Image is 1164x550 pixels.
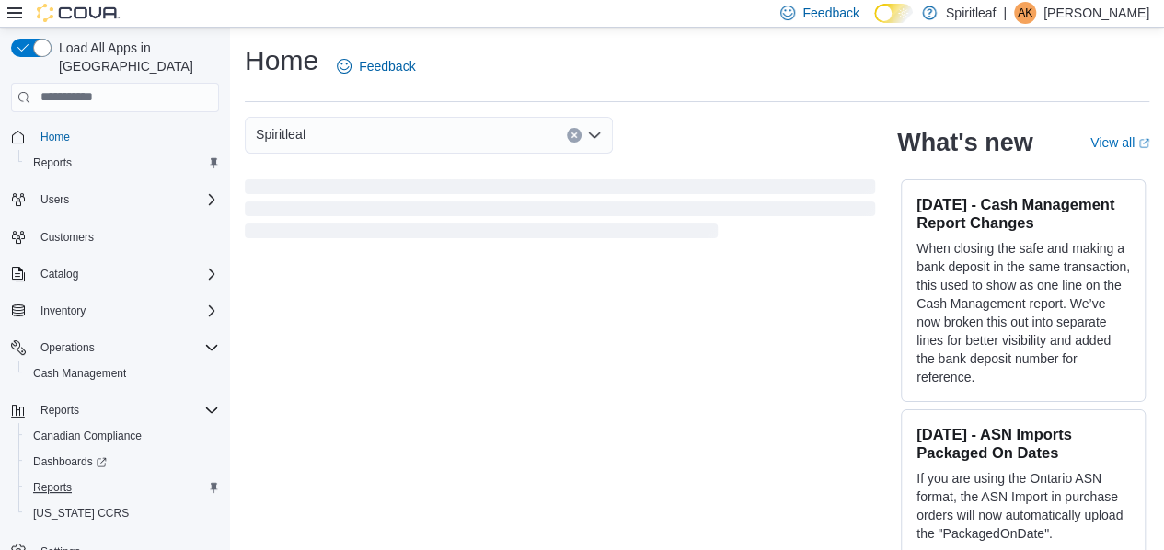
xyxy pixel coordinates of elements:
span: Home [33,125,219,148]
span: Reports [40,403,79,418]
span: Canadian Compliance [26,425,219,447]
button: Operations [4,335,226,361]
p: When closing the safe and making a bank deposit in the same transaction, this used to show as one... [916,239,1130,386]
span: AK [1018,2,1032,24]
button: Reports [18,475,226,500]
span: Washington CCRS [26,502,219,524]
button: Catalog [33,263,86,285]
button: Users [4,187,226,212]
a: Cash Management [26,362,133,384]
a: Reports [26,476,79,498]
span: Customers [33,225,219,248]
button: Cash Management [18,361,226,386]
a: Canadian Compliance [26,425,149,447]
p: [PERSON_NAME] [1043,2,1149,24]
h1: Home [245,42,318,79]
a: Dashboards [26,451,114,473]
span: Reports [26,476,219,498]
span: Spiritleaf [256,123,305,145]
a: Dashboards [18,449,226,475]
span: Customers [40,230,94,245]
button: Open list of options [587,128,602,143]
span: Users [40,192,69,207]
h3: [DATE] - Cash Management Report Changes [916,195,1130,232]
span: Operations [40,340,95,355]
span: Operations [33,337,219,359]
span: Dashboards [33,454,107,469]
button: [US_STATE] CCRS [18,500,226,526]
button: Users [33,189,76,211]
div: Anshu K [1014,2,1036,24]
button: Reports [4,397,226,423]
a: View allExternal link [1090,135,1149,150]
span: Catalog [40,267,78,281]
span: [US_STATE] CCRS [33,506,129,521]
span: Feedback [359,57,415,75]
span: Home [40,130,70,144]
span: Loading [245,183,875,242]
button: Home [4,123,226,150]
span: Feedback [802,4,859,22]
button: Reports [18,150,226,176]
a: Feedback [329,48,422,85]
img: Cova [37,4,120,22]
span: Reports [26,152,219,174]
a: [US_STATE] CCRS [26,502,136,524]
a: Reports [26,152,79,174]
span: Reports [33,155,72,170]
span: Cash Management [26,362,219,384]
span: Inventory [40,304,86,318]
button: Catalog [4,261,226,287]
span: Canadian Compliance [33,429,142,443]
button: Reports [33,399,86,421]
button: Inventory [33,300,93,322]
p: If you are using the Ontario ASN format, the ASN Import in purchase orders will now automatically... [916,469,1130,543]
button: Canadian Compliance [18,423,226,449]
span: Reports [33,480,72,495]
span: Users [33,189,219,211]
p: Spiritleaf [946,2,996,24]
span: Load All Apps in [GEOGRAPHIC_DATA] [52,39,219,75]
span: Inventory [33,300,219,322]
button: Operations [33,337,102,359]
button: Clear input [567,128,582,143]
button: Inventory [4,298,226,324]
h3: [DATE] - ASN Imports Packaged On Dates [916,425,1130,462]
svg: External link [1138,138,1149,149]
input: Dark Mode [874,4,913,23]
p: | [1003,2,1007,24]
span: Reports [33,399,219,421]
button: Customers [4,223,226,250]
a: Home [33,126,77,148]
h2: What's new [897,128,1032,157]
a: Customers [33,226,101,248]
span: Cash Management [33,366,126,381]
span: Dark Mode [874,23,875,24]
span: Catalog [33,263,219,285]
span: Dashboards [26,451,219,473]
